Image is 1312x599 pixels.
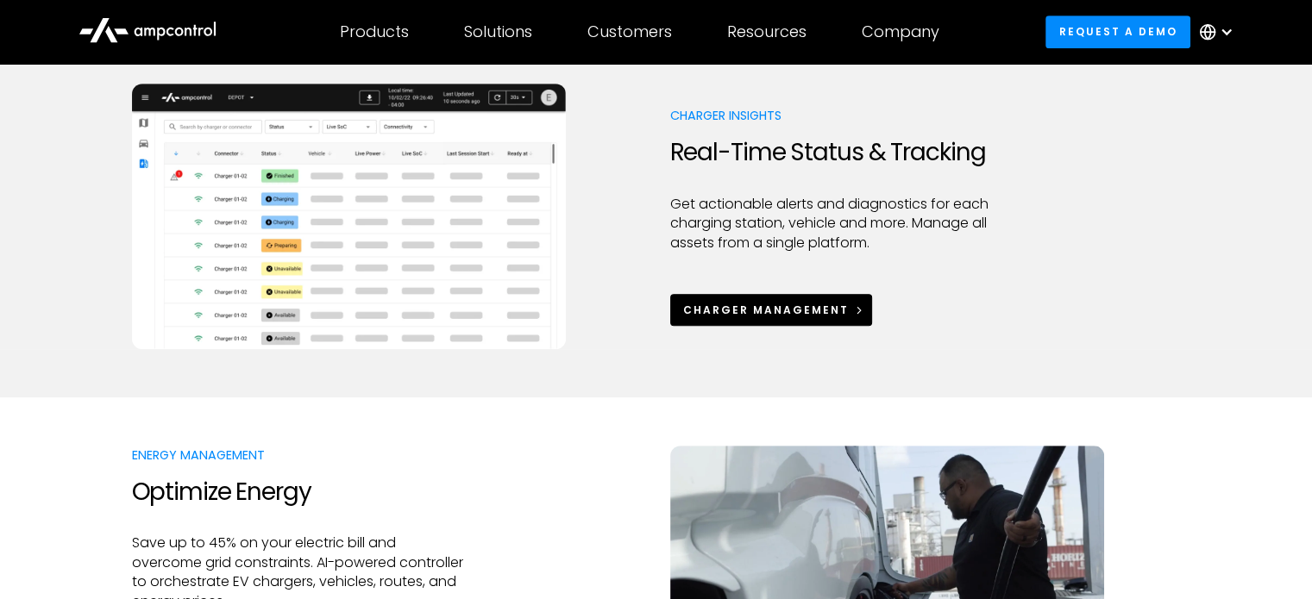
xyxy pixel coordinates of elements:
a: Charger Management [670,294,873,326]
div: Company [862,22,939,41]
p: Get actionable alerts and diagnostics for each charging station, vehicle and more. Manage all ass... [670,195,1002,253]
div: Solutions [464,22,532,41]
div: Products [340,22,409,41]
p: Charger Insights [670,107,1002,124]
p: Energy Management [132,446,464,464]
div: Charger Management [683,303,849,318]
a: Request a demo [1045,16,1190,47]
div: Resources [727,22,807,41]
div: Customers [587,22,672,41]
h2: Real-Time Status & Tracking [670,138,1002,167]
img: Ampcontrol EV charging management system for on time departure [132,84,566,349]
h2: Optimize Energy [132,477,464,507]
